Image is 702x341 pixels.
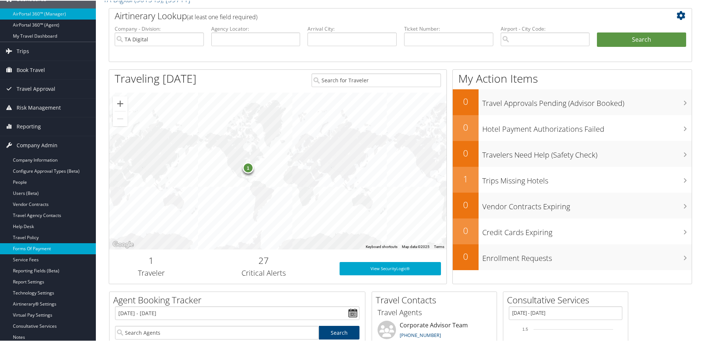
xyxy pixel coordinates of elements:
h2: 1 [453,172,479,185]
h2: 0 [453,94,479,107]
span: Risk Management [17,98,61,116]
button: Keyboard shortcuts [366,244,397,249]
h2: Airtinerary Lookup [115,9,637,21]
label: Ticket Number: [404,24,493,32]
h3: Credit Cards Expiring [482,223,692,237]
label: Arrival City: [307,24,397,32]
button: Zoom in [113,96,128,110]
h3: Travel Approvals Pending (Advisor Booked) [482,94,692,108]
h2: Travel Contacts [376,293,497,306]
h1: Traveling [DATE] [115,70,197,86]
span: Book Travel [17,60,45,79]
a: 0Travel Approvals Pending (Advisor Booked) [453,89,692,114]
h2: 0 [453,146,479,159]
span: Reporting [17,117,41,135]
h2: 0 [453,224,479,236]
input: Search Agents [115,325,319,339]
h3: Critical Alerts [199,267,329,278]
h2: 0 [453,198,479,210]
label: Agency Locator: [211,24,300,32]
div: 1 [243,162,254,173]
h2: 27 [199,254,329,266]
label: Airport - City Code: [501,24,590,32]
a: [PHONE_NUMBER] [400,331,441,338]
h2: 0 [453,249,479,262]
h2: Consultative Services [507,293,628,306]
button: Zoom out [113,111,128,125]
h3: Travelers Need Help (Safety Check) [482,145,692,159]
a: Terms (opens in new tab) [434,244,444,248]
h3: Traveler [115,267,188,278]
a: 0Hotel Payment Authorizations Failed [453,114,692,140]
a: Open this area in Google Maps (opens a new window) [111,239,135,249]
a: 0Credit Cards Expiring [453,218,692,244]
a: View SecurityLogic® [340,261,441,275]
a: 0Enrollment Requests [453,244,692,269]
h2: Agent Booking Tracker [113,293,365,306]
h3: Hotel Payment Authorizations Failed [482,120,692,134]
h3: Vendor Contracts Expiring [482,197,692,211]
a: 0Travelers Need Help (Safety Check) [453,140,692,166]
a: 1Trips Missing Hotels [453,166,692,192]
input: Search for Traveler [312,73,441,86]
h1: My Action Items [453,70,692,86]
span: Map data ©2025 [402,244,430,248]
span: Trips [17,41,29,60]
h3: Travel Agents [378,307,491,317]
h2: 1 [115,254,188,266]
button: Search [597,32,686,46]
span: Company Admin [17,135,58,154]
h3: Enrollment Requests [482,249,692,263]
tspan: 1.5 [522,326,528,331]
label: Company - Division: [115,24,204,32]
span: Travel Approval [17,79,55,97]
h3: Trips Missing Hotels [482,171,692,185]
img: Google [111,239,135,249]
h2: 0 [453,120,479,133]
a: Search [319,325,360,339]
a: 0Vendor Contracts Expiring [453,192,692,218]
span: (at least one field required) [187,12,257,20]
